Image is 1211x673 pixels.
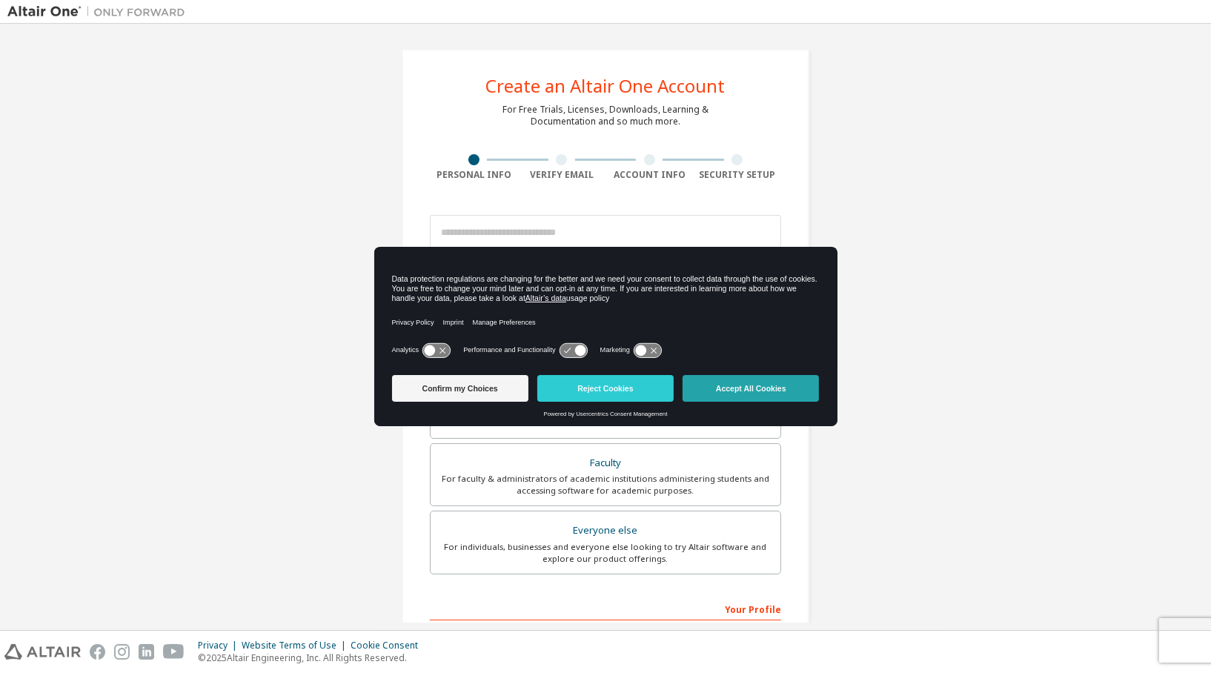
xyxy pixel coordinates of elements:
[351,640,427,652] div: Cookie Consent
[439,520,772,541] div: Everyone else
[139,644,154,660] img: linkedin.svg
[694,169,782,181] div: Security Setup
[198,640,242,652] div: Privacy
[198,652,427,664] p: © 2025 Altair Engineering, Inc. All Rights Reserved.
[486,77,726,95] div: Create an Altair One Account
[4,644,81,660] img: altair_logo.svg
[242,640,351,652] div: Website Terms of Use
[502,104,709,127] div: For Free Trials, Licenses, Downloads, Learning & Documentation and so much more.
[439,541,772,565] div: For individuals, businesses and everyone else looking to try Altair software and explore our prod...
[430,597,781,620] div: Your Profile
[163,644,185,660] img: youtube.svg
[430,169,518,181] div: Personal Info
[605,169,694,181] div: Account Info
[518,169,606,181] div: Verify Email
[439,453,772,474] div: Faculty
[439,473,772,497] div: For faculty & administrators of academic institutions administering students and accessing softwa...
[90,644,105,660] img: facebook.svg
[7,4,193,19] img: Altair One
[114,644,130,660] img: instagram.svg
